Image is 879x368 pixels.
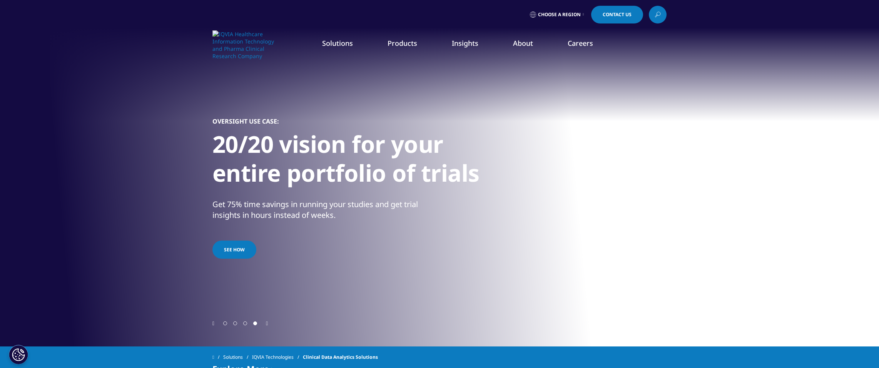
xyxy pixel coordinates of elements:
a: Insights [452,38,478,48]
img: IQVIA Healthcare Information Technology and Pharma Clinical Research Company [212,30,274,60]
span: Choose a Region [538,12,581,18]
span: Clinical Data Analytics Solutions [303,350,378,364]
a: Solutions [322,38,353,48]
a: Products [388,38,417,48]
div: 4 / 4 [212,58,667,319]
a: Solutions [223,350,252,364]
a: IQVIA Technologies [252,350,303,364]
nav: Primary [277,27,667,63]
div: Previous slide [212,319,214,327]
h1: 20/20 vision for your entire portfolio of trials [212,130,501,192]
span: Go to slide 2 [233,321,237,325]
a: SEE HOW [212,241,256,259]
span: Go to slide 4 [253,321,257,325]
span: Go to slide 1 [223,321,227,325]
p: Get 75% time savings in running your studies and get trial insights in hours instead of weeks. [212,199,438,225]
span: SEE HOW [224,246,245,253]
a: About [513,38,533,48]
a: Contact Us [591,6,643,23]
button: Cookies Settings [9,345,28,364]
div: Next slide [266,319,268,327]
h5: OVERSIGHT USE CASE: [212,117,279,125]
a: Careers [568,38,593,48]
span: Contact Us [603,12,632,17]
span: Go to slide 3 [243,321,247,325]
